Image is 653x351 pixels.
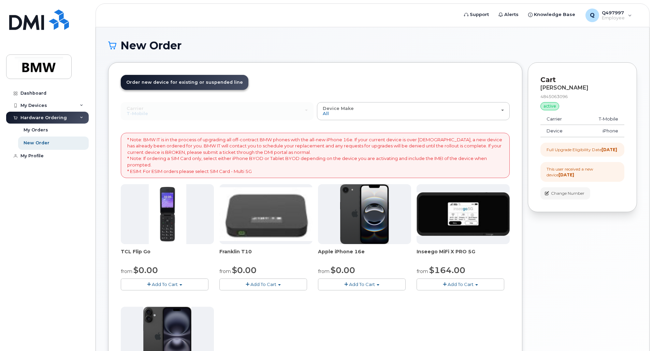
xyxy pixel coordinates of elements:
[318,248,411,262] div: Apple iPhone 16e
[417,248,510,262] div: Inseego MiFi X PRO 5G
[127,137,503,174] p: * Note: BMW IT is in the process of upgrading all off-contract BMW phones with the all-new iPhone...
[547,147,617,153] div: Full Upgrade Eligibility Date
[317,102,510,120] button: Device Make All
[219,248,313,262] div: Franklin T10
[152,282,178,287] span: Add To Cart
[429,265,465,275] span: $164.00
[558,172,574,177] strong: [DATE]
[623,321,648,346] iframe: Messenger Launcher
[219,187,313,241] img: t10.jpg
[417,268,428,274] small: from
[121,248,214,262] div: TCL Flip Go
[540,187,590,199] button: Change Number
[121,278,208,290] button: Add To Cart
[331,265,355,275] span: $0.00
[540,85,624,91] div: [PERSON_NAME]
[149,184,186,244] img: TCL_FLIP_MODE.jpg
[323,106,354,111] span: Device Make
[540,102,559,110] div: active
[540,75,624,85] p: Cart
[323,111,329,116] span: All
[250,282,276,287] span: Add To Cart
[121,268,132,274] small: from
[126,80,243,85] span: Order new device for existing or suspended line
[318,278,406,290] button: Add To Cart
[601,147,617,152] strong: [DATE]
[232,265,257,275] span: $0.00
[417,192,510,236] img: cut_small_inseego_5G.jpg
[551,190,584,196] span: Change Number
[540,113,580,125] td: Carrier
[340,184,389,244] img: iphone16e.png
[580,113,624,125] td: T-Mobile
[219,268,231,274] small: from
[349,282,375,287] span: Add To Cart
[219,278,307,290] button: Add To Cart
[108,39,637,51] h1: New Order
[318,268,330,274] small: from
[540,94,624,99] div: 4845063096
[547,166,618,178] div: This user received a new device
[580,125,624,137] td: iPhone
[417,278,504,290] button: Add To Cart
[448,282,474,287] span: Add To Cart
[133,265,158,275] span: $0.00
[540,125,580,137] td: Device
